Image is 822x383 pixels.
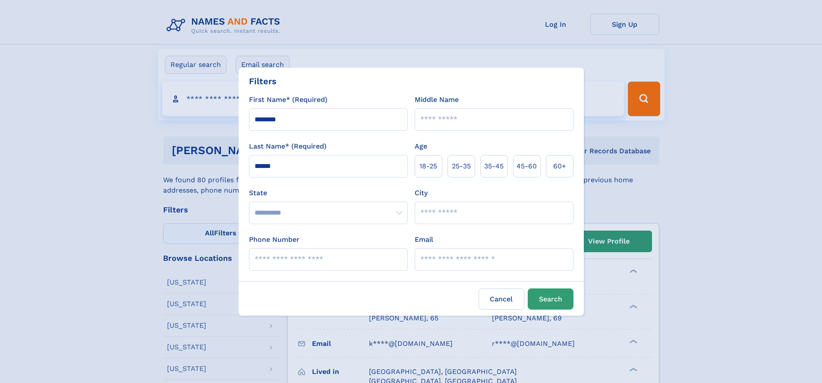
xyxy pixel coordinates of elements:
[452,161,471,171] span: 25‑35
[517,161,537,171] span: 45‑60
[249,75,277,88] div: Filters
[249,95,328,105] label: First Name* (Required)
[415,141,427,152] label: Age
[415,95,459,105] label: Middle Name
[249,234,299,245] label: Phone Number
[415,188,428,198] label: City
[415,234,433,245] label: Email
[484,161,504,171] span: 35‑45
[249,141,327,152] label: Last Name* (Required)
[553,161,566,171] span: 60+
[479,288,524,310] label: Cancel
[249,188,408,198] label: State
[419,161,437,171] span: 18‑25
[528,288,573,310] button: Search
